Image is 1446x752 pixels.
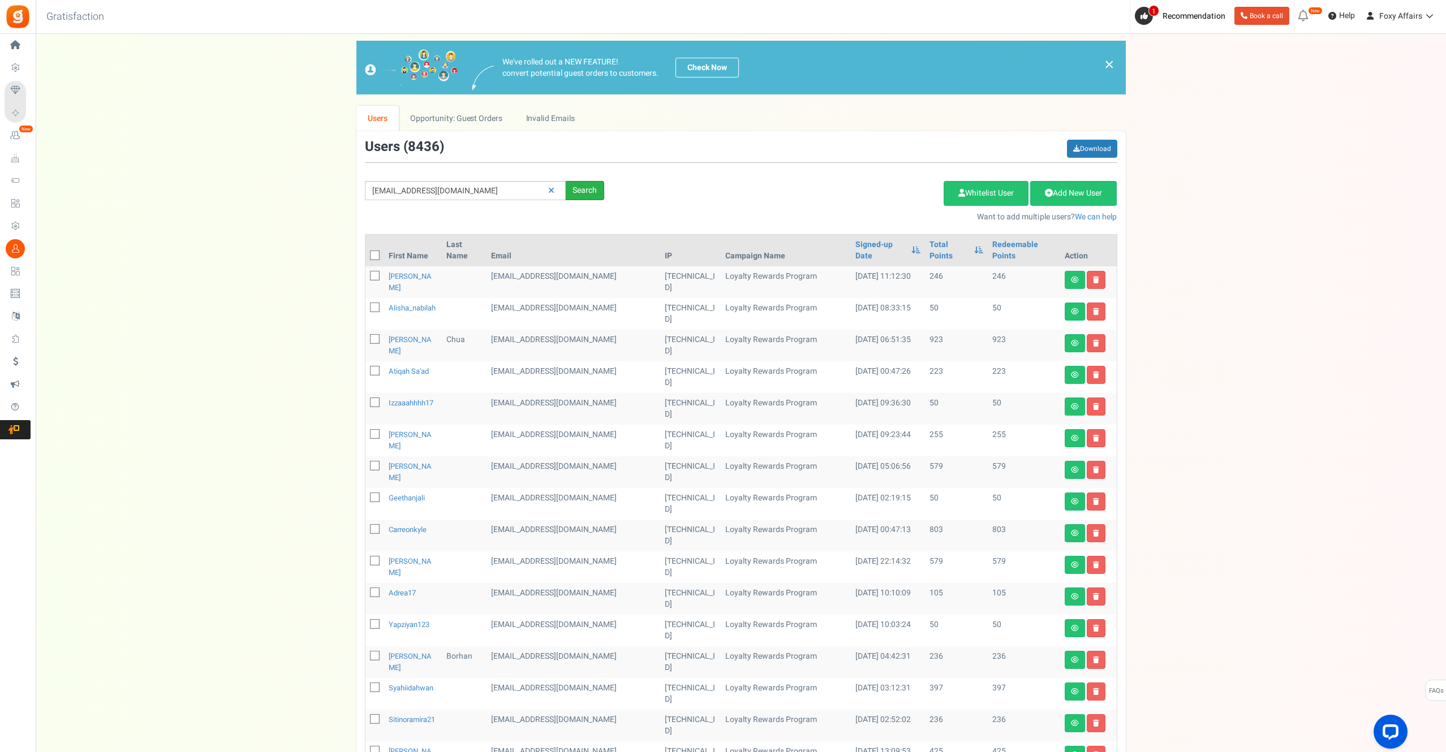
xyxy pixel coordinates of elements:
[365,181,566,200] input: Search by email or name
[925,330,988,361] td: 923
[1071,276,1079,283] i: View details
[1071,340,1079,347] i: View details
[988,456,1060,488] td: 579
[566,181,604,200] div: Search
[851,646,924,678] td: [DATE] 04:42:31
[487,678,661,710] td: customer
[925,456,988,488] td: 579
[721,298,851,330] td: Loyalty Rewards Program
[660,266,721,298] td: [TECHNICAL_ID]
[487,298,661,330] td: customer
[1093,625,1099,632] i: Delete user
[1234,7,1289,25] a: Book a call
[389,524,427,535] a: carreonkyle
[487,615,661,646] td: customer
[1071,720,1079,727] i: View details
[721,456,851,488] td: Loyalty Rewards Program
[925,298,988,330] td: 50
[1135,7,1230,25] a: 1 Recommendation
[389,461,432,483] a: [PERSON_NAME]
[929,239,969,262] a: Total Points
[487,583,661,615] td: customer
[660,298,721,330] td: [TECHNICAL_ID]
[851,298,924,330] td: [DATE] 08:33:15
[1071,466,1079,473] i: View details
[1093,466,1099,473] i: Delete user
[721,678,851,710] td: Loyalty Rewards Program
[721,520,851,551] td: Loyalty Rewards Program
[944,181,1028,206] a: Whitelist User
[1071,308,1079,315] i: View details
[408,137,440,157] span: 8436
[1093,371,1099,378] i: Delete user
[721,615,851,646] td: Loyalty Rewards Program
[675,58,739,77] a: Check Now
[851,710,924,741] td: [DATE] 02:52:02
[925,520,988,551] td: 803
[389,302,436,313] a: alisha_nabilah
[487,330,661,361] td: customer
[721,425,851,456] td: Loyalty Rewards Program
[660,235,721,266] th: IP
[988,425,1060,456] td: 255
[851,615,924,646] td: [DATE] 10:03:24
[34,6,117,28] h3: Gratisfaction
[721,551,851,583] td: Loyalty Rewards Program
[514,106,586,131] a: Invalid Emails
[1163,10,1225,22] span: Recommendation
[1428,680,1444,702] span: FAQs
[487,551,661,583] td: customer
[660,520,721,551] td: [TECHNICAL_ID]
[851,266,924,298] td: [DATE] 11:12:30
[442,330,486,361] td: Chua
[1030,181,1117,206] a: Add New User
[660,583,721,615] td: [TECHNICAL_ID]
[660,615,721,646] td: [TECHNICAL_ID]
[1093,308,1099,315] i: Delete user
[487,235,661,266] th: Email
[1093,656,1099,663] i: Delete user
[855,239,905,262] a: Signed-up Date
[925,583,988,615] td: 105
[925,678,988,710] td: 397
[988,330,1060,361] td: 923
[543,181,560,201] a: Reset
[660,678,721,710] td: [TECHNICAL_ID]
[389,271,432,293] a: [PERSON_NAME]
[660,646,721,678] td: [TECHNICAL_ID]
[1093,498,1099,505] i: Delete user
[851,583,924,615] td: [DATE] 10:10:09
[384,235,442,266] th: First Name
[1093,340,1099,347] i: Delete user
[660,488,721,520] td: [TECHNICAL_ID]
[472,66,494,90] img: images
[721,583,851,615] td: Loyalty Rewards Program
[487,710,661,741] td: customer
[988,551,1060,583] td: 579
[1379,10,1422,22] span: Foxy Affairs
[389,714,435,725] a: sitinoramira21
[389,556,432,578] a: [PERSON_NAME]
[1093,720,1099,727] i: Delete user
[721,646,851,678] td: Loyalty Rewards Program
[988,678,1060,710] td: 397
[487,488,661,520] td: customer
[1071,371,1079,378] i: View details
[621,211,1117,223] p: Want to add multiple users?
[988,710,1060,741] td: 236
[487,393,661,425] td: customer
[389,334,432,356] a: [PERSON_NAME]
[925,425,988,456] td: 255
[851,678,924,710] td: [DATE] 03:12:31
[925,266,988,298] td: 246
[988,520,1060,551] td: 803
[1075,211,1117,223] a: We can help
[487,361,661,393] td: customer
[1093,593,1099,600] i: Delete user
[1071,435,1079,442] i: View details
[851,361,924,393] td: [DATE] 00:47:26
[5,126,31,145] a: New
[1071,561,1079,568] i: View details
[389,682,433,693] a: syahiidahwan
